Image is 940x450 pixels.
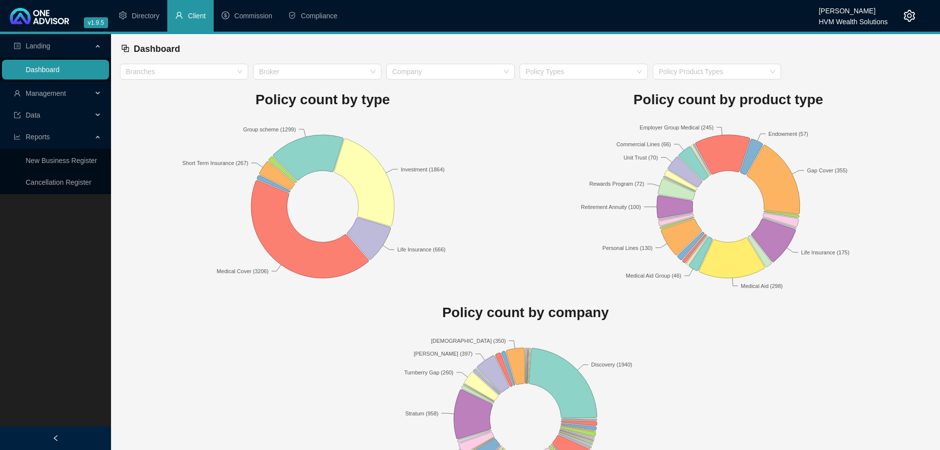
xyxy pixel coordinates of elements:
text: Medical Cover (3206) [217,268,268,274]
a: Cancellation Register [26,178,91,186]
text: Stratum (958) [405,410,438,416]
span: safety [288,11,296,19]
text: [DEMOGRAPHIC_DATA] (350) [431,338,506,344]
span: v1.9.5 [84,17,108,28]
text: Commercial Lines (66) [616,141,671,147]
a: Dashboard [26,66,60,74]
span: Compliance [301,12,338,20]
text: [PERSON_NAME] (397) [414,351,472,357]
h1: Policy count by product type [526,89,931,111]
text: Employer Group Medical (245) [639,124,714,130]
span: Dashboard [134,44,180,54]
text: Gap Cover (355) [807,167,848,173]
span: line-chart [14,133,21,140]
text: Unit Trust (70) [624,154,658,160]
h1: Policy count by type [120,89,526,111]
h1: Policy count by company [120,302,931,324]
span: user [175,11,183,19]
span: Client [188,12,206,20]
text: Rewards Program (72) [589,181,644,187]
span: Data [26,111,40,119]
text: Medical Aid Group (46) [626,273,681,279]
span: Directory [132,12,159,20]
span: Reports [26,133,50,141]
span: setting [903,10,915,22]
text: Retirement Annuity (100) [581,204,641,209]
span: import [14,112,21,119]
span: setting [119,11,127,19]
text: Personal Lines (130) [602,245,653,250]
text: Group scheme (1299) [243,126,296,132]
span: Commission [234,12,272,20]
span: Landing [26,42,50,50]
div: HVM Wealth Solutions [819,13,888,24]
text: Turnberry Gap (260) [404,369,453,375]
span: block [121,44,130,53]
text: Life Insurance (666) [397,246,446,252]
img: 2df55531c6924b55f21c4cf5d4484680-logo-light.svg [10,8,69,24]
text: Medical Aid (298) [741,283,783,288]
span: dollar [222,11,229,19]
div: [PERSON_NAME] [819,2,888,13]
a: New Business Register [26,157,97,164]
text: Endowment (57) [768,130,808,136]
text: Discovery (1940) [591,362,632,368]
text: Short Term Insurance (267) [183,160,249,165]
text: Life Insurance (175) [801,249,850,255]
text: Investment (1864) [401,166,445,172]
span: left [52,435,59,442]
span: user [14,90,21,97]
span: profile [14,42,21,49]
span: Management [26,89,66,97]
